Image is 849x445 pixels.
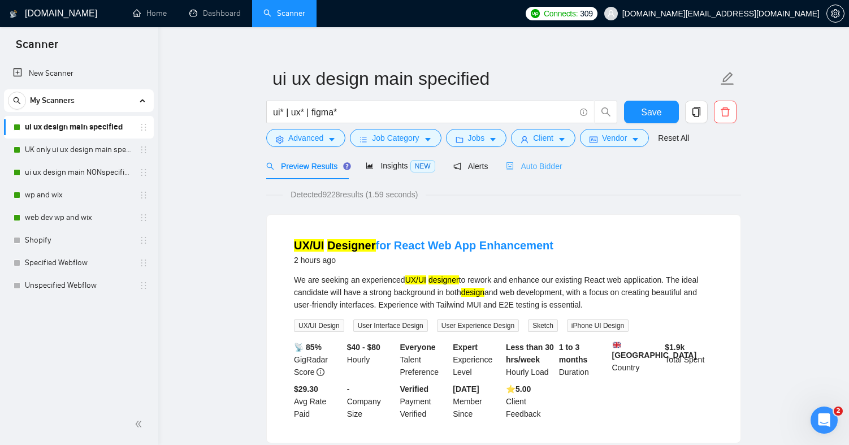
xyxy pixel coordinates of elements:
[25,139,132,161] a: UK only ui ux design main specified
[398,383,451,420] div: Payment Verified
[294,253,553,267] div: 2 hours ago
[662,341,716,378] div: Total Spent
[398,341,451,378] div: Talent Preference
[292,341,345,378] div: GigRadar Score
[506,162,562,171] span: Auto Bidder
[437,319,519,332] span: User Experience Design
[580,129,649,147] button: idcardVendorcaret-down
[359,135,367,144] span: bars
[266,162,274,170] span: search
[590,135,597,144] span: idcard
[294,319,344,332] span: UX/UI Design
[686,107,707,117] span: copy
[294,239,553,252] a: UX/UI Designerfor React Web App Enhancement
[595,107,617,117] span: search
[595,101,617,123] button: search
[400,384,429,394] b: Verified
[714,101,737,123] button: delete
[834,407,843,416] span: 2
[189,8,241,18] a: dashboardDashboard
[528,319,558,332] span: Sketch
[580,7,592,20] span: 309
[328,135,336,144] span: caret-down
[139,213,148,222] span: holder
[613,341,621,349] img: 🇬🇧
[292,383,345,420] div: Avg Rate Paid
[558,135,566,144] span: caret-down
[13,62,145,85] a: New Scanner
[139,236,148,245] span: holder
[580,109,587,116] span: info-circle
[506,162,514,170] span: robot
[506,343,554,364] b: Less than 30 hrs/week
[400,343,436,352] b: Everyone
[468,132,485,144] span: Jobs
[461,288,484,297] mark: design
[506,384,531,394] b: ⭐️ 5.00
[511,129,575,147] button: userClientcaret-down
[276,135,284,144] span: setting
[317,368,324,376] span: info-circle
[521,135,529,144] span: user
[685,101,708,123] button: copy
[345,341,398,378] div: Hourly
[10,5,18,23] img: logo
[567,319,629,332] span: iPhone UI Design
[624,101,679,123] button: Save
[453,162,488,171] span: Alerts
[272,64,718,93] input: Scanner name...
[456,135,464,144] span: folder
[7,36,67,60] span: Scanner
[25,229,132,252] a: Shopify
[8,92,26,110] button: search
[453,384,479,394] b: [DATE]
[658,132,689,144] a: Reset All
[139,281,148,290] span: holder
[714,107,736,117] span: delete
[345,383,398,420] div: Company Size
[489,135,497,144] span: caret-down
[610,341,663,378] div: Country
[827,9,844,18] span: setting
[273,105,575,119] input: Search Freelance Jobs...
[366,161,435,170] span: Insights
[811,407,838,434] iframe: Intercom live chat
[428,275,459,284] mark: designer
[665,343,685,352] b: $ 1.9k
[504,383,557,420] div: Client Feedback
[25,252,132,274] a: Specified Webflow
[4,89,154,297] li: My Scanners
[30,89,75,112] span: My Scanners
[294,239,324,252] mark: UX/UI
[631,135,639,144] span: caret-down
[288,132,323,144] span: Advanced
[410,160,435,172] span: NEW
[453,343,478,352] b: Expert
[4,62,154,85] li: New Scanner
[612,341,697,360] b: [GEOGRAPHIC_DATA]
[347,384,350,394] b: -
[283,188,426,201] span: Detected 9228 results (1.59 seconds)
[559,343,588,364] b: 1 to 3 months
[25,116,132,139] a: ui ux design main specified
[294,384,318,394] b: $29.30
[266,162,348,171] span: Preview Results
[294,343,322,352] b: 📡 85%
[347,343,380,352] b: $40 - $80
[531,9,540,18] img: upwork-logo.png
[135,418,146,430] span: double-left
[25,184,132,206] a: wp and wix
[405,275,426,284] mark: UX/UI
[139,258,148,267] span: holder
[424,135,432,144] span: caret-down
[353,319,428,332] span: User Interface Design
[826,9,844,18] a: setting
[8,97,25,105] span: search
[133,8,167,18] a: homeHome
[25,161,132,184] a: ui ux design main NONspecified
[446,129,507,147] button: folderJobscaret-down
[350,129,441,147] button: barsJob Categorycaret-down
[602,132,627,144] span: Vendor
[504,341,557,378] div: Hourly Load
[266,129,345,147] button: settingAdvancedcaret-down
